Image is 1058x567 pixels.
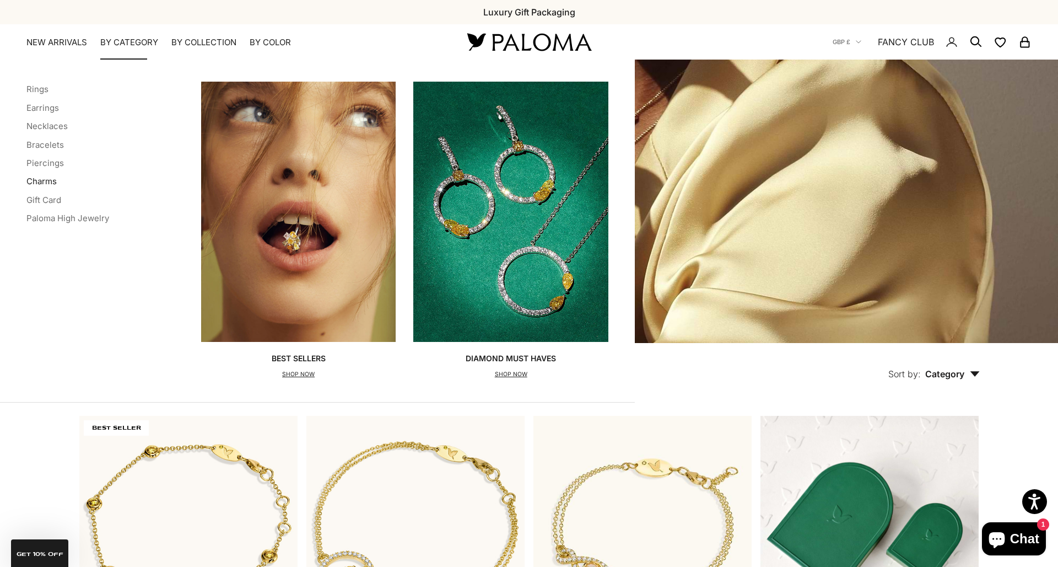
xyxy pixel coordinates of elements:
[26,213,109,223] a: Paloma High Jewelry
[833,37,861,47] button: GBP £
[26,158,64,168] a: Piercings
[84,420,149,436] span: BEST SELLER
[925,368,980,379] span: Category
[483,5,575,19] p: Luxury Gift Packaging
[833,37,850,47] span: GBP £
[17,552,63,557] span: GET 10% Off
[26,103,59,113] a: Earrings
[466,369,556,380] p: SHOP NOW
[878,35,934,49] a: FANCY CLUB
[26,176,57,186] a: Charms
[272,353,326,364] p: Best Sellers
[979,522,1049,558] inbox-online-store-chat: Shopify online store chat
[272,369,326,380] p: SHOP NOW
[833,24,1032,60] nav: Secondary navigation
[26,37,87,48] a: NEW ARRIVALS
[413,82,608,379] a: Diamond Must HavesSHOP NOW
[250,37,291,48] summary: By Color
[201,82,396,379] a: Best SellersSHOP NOW
[171,37,236,48] summary: By Collection
[11,539,68,567] div: GET 10% Off
[26,37,441,48] nav: Primary navigation
[26,140,64,150] a: Bracelets
[26,195,61,205] a: Gift Card
[26,121,68,131] a: Necklaces
[100,37,158,48] summary: By Category
[863,343,1005,389] button: Sort by: Category
[26,84,48,94] a: Rings
[888,368,921,379] span: Sort by:
[466,353,556,364] p: Diamond Must Haves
